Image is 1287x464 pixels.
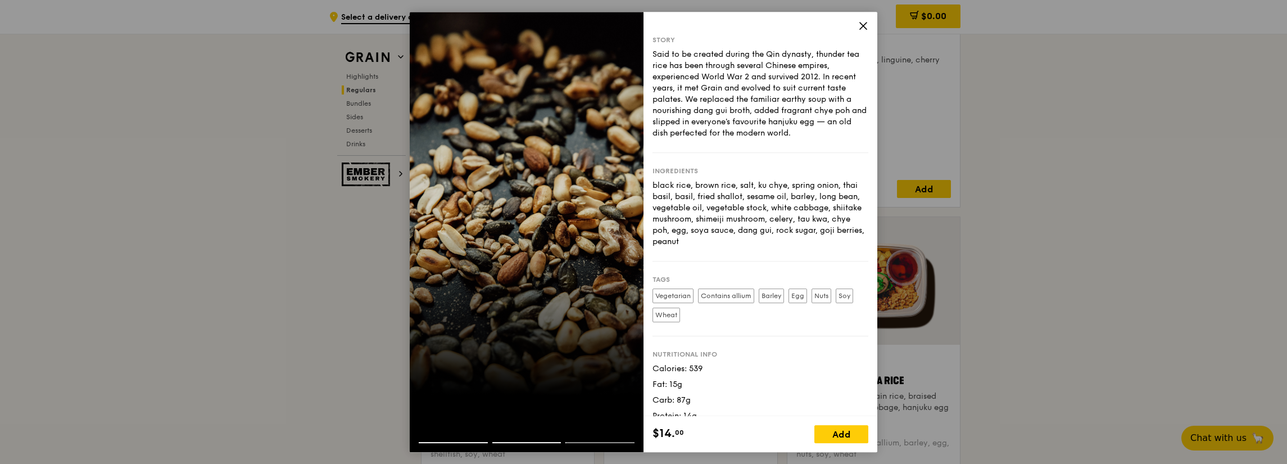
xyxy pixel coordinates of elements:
label: Nuts [812,289,831,303]
div: Nutritional info [652,350,868,359]
div: Said to be created during the Qin dynasty, thunder tea rice has been through several Chinese empi... [652,49,868,139]
span: $14. [652,425,675,442]
div: Protein: 14g [652,411,868,422]
label: Contains allium [698,289,754,303]
div: Ingredients [652,166,868,175]
label: Barley [759,289,784,303]
div: Story [652,35,868,44]
label: Wheat [652,308,680,322]
div: Tags [652,275,868,284]
div: Fat: 15g [652,379,868,390]
div: Add [814,425,868,443]
label: Egg [788,289,807,303]
label: Soy [836,289,853,303]
div: Carb: 87g [652,395,868,406]
label: Vegetarian [652,289,694,303]
div: Calories: 539 [652,363,868,375]
span: 00 [675,428,684,437]
div: black rice, brown rice, salt, ku chye, spring onion, thai basil, basil, fried shallot, sesame oil... [652,180,868,247]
